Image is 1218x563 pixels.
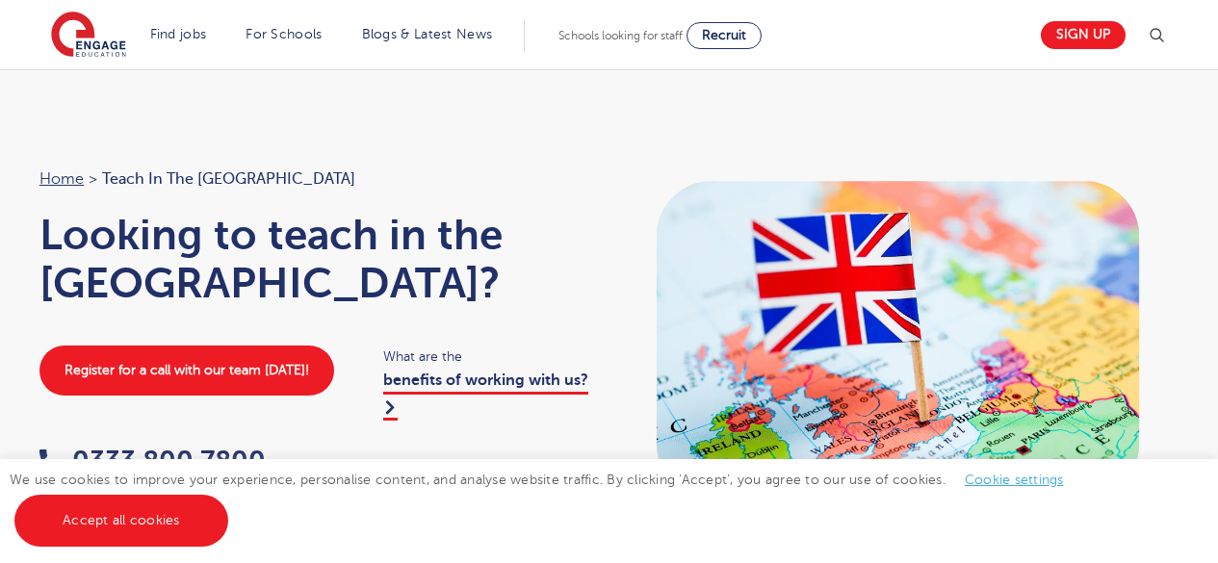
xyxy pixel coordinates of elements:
[10,473,1083,527] span: We use cookies to improve your experience, personalise content, and analyse website traffic. By c...
[383,371,588,420] a: benefits of working with us?
[14,495,228,547] a: Accept all cookies
[362,27,493,41] a: Blogs & Latest News
[150,27,207,41] a: Find jobs
[39,211,590,307] h1: Looking to teach in the [GEOGRAPHIC_DATA]?
[687,22,762,49] a: Recruit
[39,446,266,475] a: 0333 800 7800
[89,170,97,188] span: >
[702,28,746,42] span: Recruit
[965,473,1064,487] a: Cookie settings
[39,170,84,188] a: Home
[102,166,355,192] span: Teach in the [GEOGRAPHIC_DATA]
[51,12,126,60] img: Engage Education
[39,166,590,192] nav: breadcrumb
[383,345,590,368] span: What are the
[558,29,683,42] span: Schools looking for staff
[246,27,322,41] a: For Schools
[1041,21,1126,49] a: Sign up
[39,345,334,396] a: Register for a call with our team [DATE]!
